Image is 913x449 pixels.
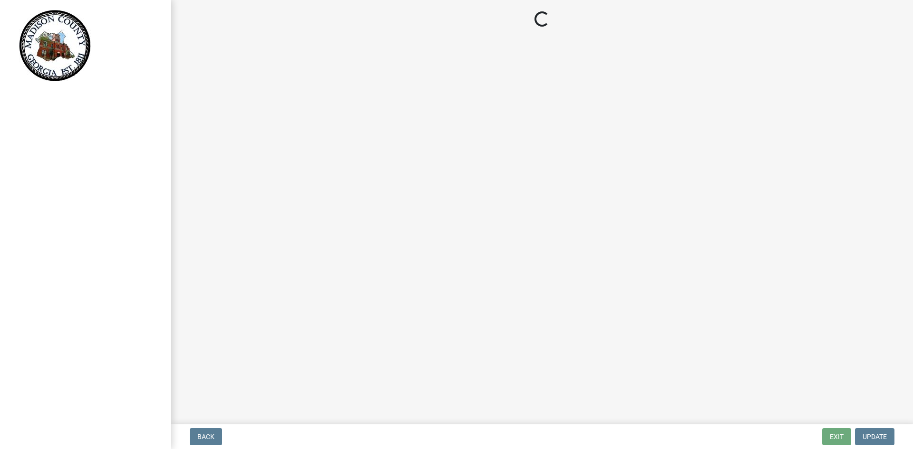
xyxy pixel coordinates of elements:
[822,428,851,445] button: Exit
[863,433,887,440] span: Update
[855,428,894,445] button: Update
[197,433,214,440] span: Back
[190,428,222,445] button: Back
[19,10,91,81] img: Madison County, Georgia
